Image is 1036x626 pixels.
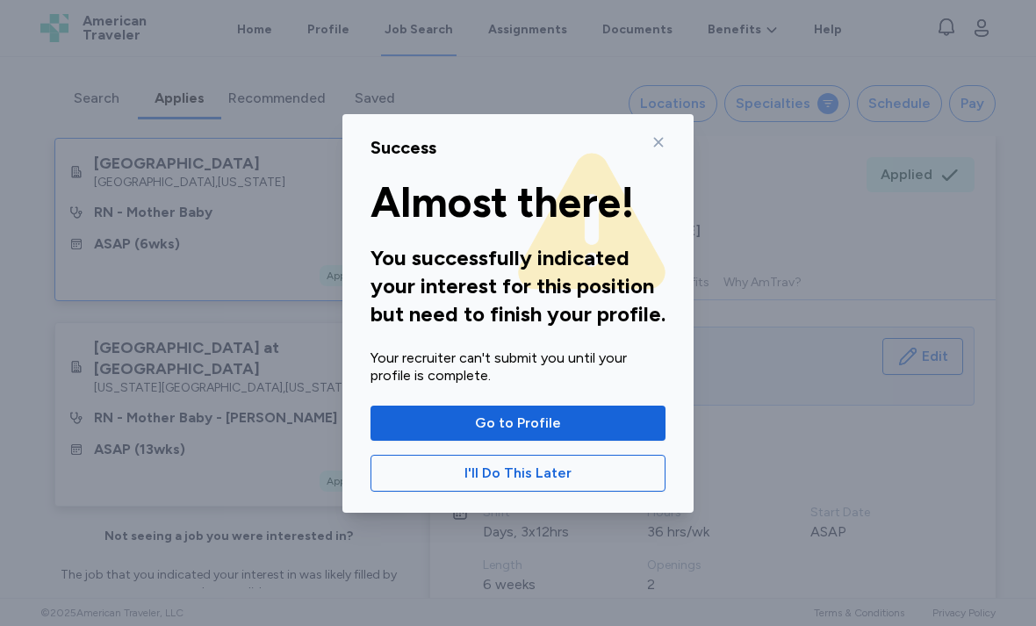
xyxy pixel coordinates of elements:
div: Success [371,135,436,160]
button: Go to Profile [371,406,665,441]
div: Almost there! [371,181,665,223]
span: Go to Profile [475,413,561,434]
button: I'll Do This Later [371,455,665,492]
div: Your recruiter can't submit you until your profile is complete. [371,349,665,385]
div: You successfully indicated your interest for this position but need to finish your profile. [371,244,665,328]
span: I'll Do This Later [464,463,572,484]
